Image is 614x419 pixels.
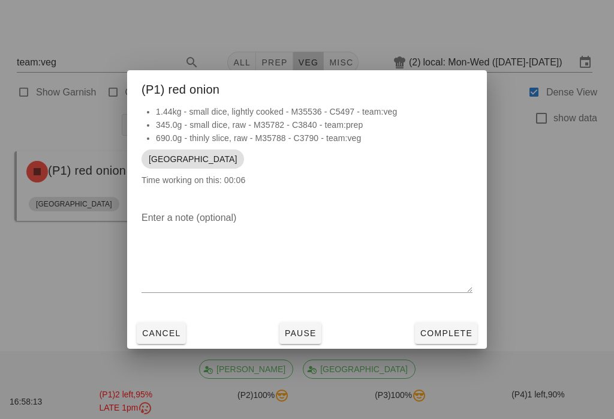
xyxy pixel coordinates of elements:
span: Cancel [142,328,181,338]
span: Pause [284,328,317,338]
button: Cancel [137,322,186,344]
li: 345.0g - small dice, raw - M35782 - C3840 - team:prep [156,118,472,131]
span: Complete [420,328,472,338]
div: Time working on this: 00:06 [127,105,487,199]
div: (P1) red onion [127,70,487,105]
li: 1.44kg - small dice, lightly cooked - M35536 - C5497 - team:veg [156,105,472,118]
button: Complete [415,322,477,344]
span: [GEOGRAPHIC_DATA] [149,149,237,169]
li: 690.0g - thinly slice, raw - M35788 - C3790 - team:veg [156,131,472,145]
button: Pause [279,322,321,344]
